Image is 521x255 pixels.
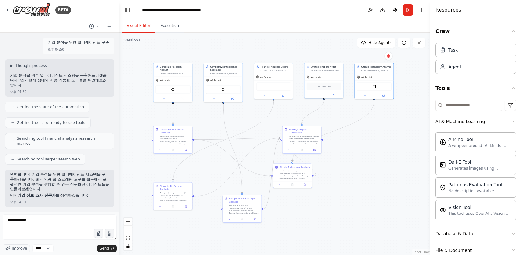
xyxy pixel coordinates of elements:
div: Competitive Intelligence SpecialistAnalyze {company_name}'s competitive landscape by identifying ... [204,63,243,102]
g: Edge from 3d882961-6b5e-4ed6-bcdf-1b06ed35a32e to c87f09ff-7e12-4845-90ae-1dc62dbd9ca9 [222,104,244,193]
div: File & Document [435,247,472,253]
h4: Resources [435,6,461,14]
div: Crew [435,40,516,79]
g: Edge from c87f09ff-7e12-4845-90ae-1dc62dbd9ca9 to d43c562c-7a2e-49f6-9700-fc5703265c68 [263,137,280,210]
button: No output available [286,183,299,187]
div: 오후 04:51 [10,200,26,204]
button: Visual Editor [122,19,155,33]
img: SerperDevTool [221,88,225,92]
div: A wrapper around [AI-Minds]([URL][DOMAIN_NAME]). Useful for when you need answers to questions fr... [448,143,512,148]
div: Analyze {company_name}'s competitive landscape by identifying key competitors, analyzing their st... [210,72,241,75]
img: Logo [13,3,50,17]
span: Searching tool serper search web [17,157,80,162]
button: Start a new chat [104,23,114,30]
span: Hide Agents [369,40,391,45]
button: Open in side panel [274,94,292,98]
div: Synthesize all research findings from corporate information research, competitive analysis, and f... [289,135,319,145]
img: CouchbaseFTSVectorSearchTool [372,85,376,89]
button: Open in side panel [374,94,392,98]
span: Improve [12,246,27,251]
nav: breadcrumb [142,7,201,13]
img: PatronusEvalTool [440,184,446,191]
div: Synthesize all research findings from corporate research, competitive analysis, and financial ana... [311,69,341,72]
button: Open in side panel [300,183,310,187]
div: BETA [55,6,71,14]
g: Edge from 0c441b7b-628a-43bf-a162-047a0eaad6a5 to d43c562c-7a2e-49f6-9700-fc5703265c68 [300,100,325,124]
button: Crew [435,23,516,40]
div: Strategic Report Compilation [289,128,319,134]
img: SerperDevTool [171,88,175,92]
g: Edge from cf4c0a2c-bae4-4636-ad6f-e8a6ce162d8b to d43c562c-7a2e-49f6-9700-fc5703265c68 [194,137,280,141]
div: Conduct comprehensive research on {company_name} to gather detailed information about the company... [160,72,191,75]
div: GitHub Technology AnalystAnalyze {company_name}'s technology stack, development practices, and op... [355,63,394,99]
div: Analyze {company_name}'s financial performance by examining financial statements, key financial r... [160,192,191,202]
div: Financial Performance Analysis [160,185,191,191]
span: ▶ [10,63,13,68]
button: Open in side panel [324,93,342,97]
div: Strategic Report CompilationSynthesize all research findings from corporate information research,... [282,126,322,154]
button: Database & Data [435,225,516,242]
div: GitHub Technology Analysis [280,166,310,169]
span: Drop tools here [317,85,331,88]
button: toggle interactivity [124,242,132,250]
div: GitHub Technology AnalysisAnalyze {company_name}'s technology capabilities and development practi... [273,164,312,188]
div: Corporate Information ResearchResearch comprehensive information about {company_name} including c... [153,126,193,154]
div: Agent [448,64,461,70]
div: AI & Machine Learning [435,130,516,225]
button: Tools [435,79,516,97]
button: Switch to previous chat [86,23,102,30]
button: Open in side panel [249,217,260,221]
div: Task [448,47,458,53]
div: Analyze {company_name}'s technology stack, development practices, and open-source contributions t... [361,69,392,72]
div: AIMind Tool [448,136,512,143]
span: gpt-4o-mini [160,79,171,81]
span: Searching tool financial analysis research market [17,136,109,146]
strong: 기업 정보 조사 전문가 [18,193,56,198]
div: Version 1 [124,38,141,43]
button: Click to speak your automation idea [105,229,114,238]
div: Analyze {company_name}'s technology capabilities and development practices through GitHub reposit... [280,170,310,180]
div: Vision Tool [448,204,512,210]
div: This tool uses OpenAI's Vision API to describe the contents of an image. [448,211,512,216]
div: 오후 04:50 [48,47,64,52]
div: Dall-E Tool [448,159,512,165]
img: VisionTool [440,207,446,213]
div: Strategic Report Writer [311,65,341,68]
span: gpt-4o-mini [361,76,372,78]
g: Edge from a8923873-491f-49e6-abf4-371a5d7a0b83 to cf4c0a2c-bae4-4636-ad6f-e8a6ce162d8b [171,101,175,124]
div: 오후 04:50 [10,90,26,94]
button: Open in side panel [180,205,191,209]
button: No output available [166,205,180,209]
div: Competitive Intelligence Specialist [210,65,241,72]
button: AI & Machine Learning [435,113,516,130]
div: Research comprehensive information about {company_name} including company overview, history, busi... [160,135,191,145]
span: Send [100,246,109,251]
div: Financial Analysis ExpertConduct thorough financial analysis of {company_name} including revenue ... [254,63,293,99]
div: Competitive Landscape AnalysisIdentify and analyze {company_name}'s main competitors in the marke... [223,195,262,223]
g: Edge from 2196a2e0-6dc5-4262-85bd-59f510b83830 to d43c562c-7a2e-49f6-9700-fc5703265c68 [194,137,280,198]
div: Corporate Research AnalystConduct comprehensive research on {company_name} to gather detailed inf... [153,63,193,102]
button: Hide left sidebar [123,6,132,14]
button: Upload files [94,229,103,238]
g: Edge from 2e2b66ce-c098-44c8-92c8-407c391c4cc5 to 2196a2e0-6dc5-4262-85bd-59f510b83830 [171,101,275,181]
g: Edge from e5d328a6-c026-4440-8576-7aa6f999ef50 to dcaef621-51b1-4b77-ad23-27ae2d6b5162 [291,101,376,162]
div: Financial Analysis Expert [261,65,291,68]
button: Send [97,245,117,252]
div: Corporate Research Analyst [160,65,191,72]
button: Open in side panel [224,97,241,101]
span: Thought process [15,63,47,68]
button: No output available [236,217,249,221]
span: gpt-4o-mini [260,76,271,78]
button: fit view [124,234,132,242]
button: Open in side panel [309,148,320,152]
p: 완벽합니다! 기업 분석을 위한 멀티에이전트 시스템을 구축하겠습니다. 웹 검색과 웹 스크래핑 도구를 활용해서 포괄적인 기업 분석을 수행할 수 있는 전문화된 에이전트들을 만들어보... [10,172,109,192]
g: Edge from cf4c0a2c-bae4-4636-ad6f-e8a6ce162d8b to dcaef621-51b1-4b77-ad23-27ae2d6b5162 [194,138,271,177]
span: gpt-4o-mini [210,79,221,81]
button: ▶Thought process [10,63,47,68]
a: React Flow attribution [413,250,430,254]
div: Patronus Evaluation Tool [448,182,502,188]
p: 기업 분석을 위한 멀티에이전트 구축 [48,40,109,45]
button: Hide Agents [357,38,395,48]
span: Getting the list of ready-to-use tools [17,120,85,125]
button: Hide right sidebar [417,6,425,14]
